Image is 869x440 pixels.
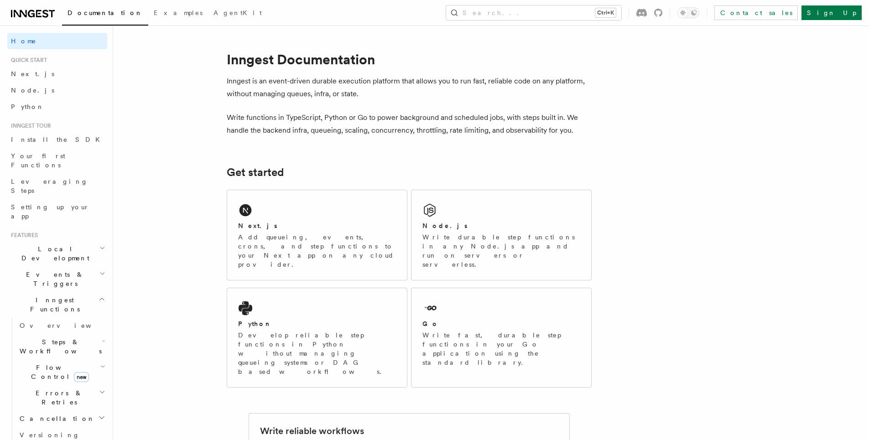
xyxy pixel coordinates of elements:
a: Get started [227,166,284,179]
button: Events & Triggers [7,266,107,292]
span: Inngest Functions [7,295,99,314]
span: Cancellation [16,414,95,423]
span: Steps & Workflows [16,337,102,356]
h2: Go [422,319,439,328]
a: Home [7,33,107,49]
h2: Node.js [422,221,468,230]
button: Search...Ctrl+K [446,5,621,20]
button: Local Development [7,241,107,266]
span: Quick start [7,57,47,64]
span: Errors & Retries [16,388,99,407]
span: Your first Functions [11,152,65,169]
a: Examples [148,3,208,25]
a: Python [7,98,107,115]
p: Write fast, durable step functions in your Go application using the standard library. [422,331,580,367]
span: Inngest tour [7,122,51,129]
span: new [74,372,89,382]
a: GoWrite fast, durable step functions in your Go application using the standard library. [411,288,592,388]
a: Node.jsWrite durable step functions in any Node.js app and run on servers or serverless. [411,190,592,280]
a: Next.jsAdd queueing, events, crons, and step functions to your Next app on any cloud provider. [227,190,407,280]
a: Next.js [7,66,107,82]
a: Your first Functions [7,148,107,173]
a: Overview [16,317,107,334]
span: Overview [20,322,114,329]
a: Install the SDK [7,131,107,148]
span: Events & Triggers [7,270,99,288]
a: Node.js [7,82,107,98]
h2: Write reliable workflows [260,424,364,437]
a: Contact sales [714,5,798,20]
button: Inngest Functions [7,292,107,317]
h2: Next.js [238,221,277,230]
button: Steps & Workflows [16,334,107,359]
p: Write functions in TypeScript, Python or Go to power background and scheduled jobs, with steps bu... [227,111,592,137]
span: Documentation [68,9,143,16]
a: PythonDevelop reliable step functions in Python without managing queueing systems or DAG based wo... [227,288,407,388]
p: Add queueing, events, crons, and step functions to your Next app on any cloud provider. [238,233,396,269]
span: Next.js [11,70,54,78]
h2: Python [238,319,272,328]
a: Leveraging Steps [7,173,107,199]
p: Inngest is an event-driven durable execution platform that allows you to run fast, reliable code ... [227,75,592,100]
span: Versioning [20,431,80,439]
a: Documentation [62,3,148,26]
span: Leveraging Steps [11,178,88,194]
button: Cancellation [16,410,107,427]
a: Sign Up [801,5,862,20]
span: Install the SDK [11,136,105,143]
span: Flow Control [16,363,100,381]
span: Home [11,36,36,46]
button: Errors & Retries [16,385,107,410]
kbd: Ctrl+K [595,8,616,17]
span: Setting up your app [11,203,89,220]
p: Write durable step functions in any Node.js app and run on servers or serverless. [422,233,580,269]
p: Develop reliable step functions in Python without managing queueing systems or DAG based workflows. [238,331,396,376]
button: Toggle dark mode [677,7,699,18]
a: AgentKit [208,3,267,25]
span: Node.js [11,87,54,94]
span: Features [7,232,38,239]
span: Python [11,103,44,110]
span: AgentKit [213,9,262,16]
a: Setting up your app [7,199,107,224]
button: Flow Controlnew [16,359,107,385]
h1: Inngest Documentation [227,51,592,67]
span: Local Development [7,244,99,263]
span: Examples [154,9,203,16]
